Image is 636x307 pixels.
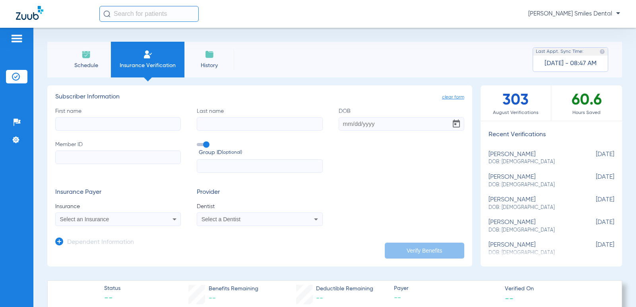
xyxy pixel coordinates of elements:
button: Verify Benefits [385,243,464,259]
span: DOB: [DEMOGRAPHIC_DATA] [489,181,574,189]
label: Last name [197,107,322,131]
div: [PERSON_NAME] [489,241,574,256]
span: [DATE] [574,174,614,188]
span: Deductible Remaining [316,285,373,293]
div: [PERSON_NAME] [489,174,574,188]
h3: Provider [197,189,322,197]
img: History [205,50,214,59]
button: Open calendar [448,116,464,132]
span: [DATE] [574,219,614,234]
label: DOB [339,107,464,131]
span: -- [394,293,498,303]
input: Member ID [55,151,181,164]
img: Search Icon [103,10,111,17]
img: Schedule [81,50,91,59]
span: Dentist [197,203,322,210]
label: First name [55,107,181,131]
span: -- [104,293,120,304]
h3: Subscriber Information [55,93,464,101]
span: History [190,62,228,70]
span: Last Appt. Sync Time: [536,48,584,56]
span: Insurance Verification [117,62,178,70]
span: DOB: [DEMOGRAPHIC_DATA] [489,158,574,166]
span: Status [104,284,120,293]
span: [DATE] [574,151,614,166]
span: [DATE] [574,241,614,256]
div: [PERSON_NAME] [489,151,574,166]
span: DOB: [DEMOGRAPHIC_DATA] [489,204,574,211]
img: Zuub Logo [16,6,43,20]
input: DOBOpen calendar [339,117,464,131]
label: Member ID [55,141,181,173]
h3: Recent Verifications [481,131,622,139]
span: Insurance [55,203,181,210]
span: [PERSON_NAME] Smiles Dental [528,10,620,18]
div: [PERSON_NAME] [489,219,574,234]
div: 303 [481,85,551,121]
span: Schedule [67,62,105,70]
img: Manual Insurance Verification [143,50,153,59]
span: Benefits Remaining [209,285,258,293]
div: 60.6 [551,85,622,121]
div: [PERSON_NAME] [489,196,574,211]
span: Select an Insurance [60,216,109,222]
span: Select a Dentist [202,216,240,222]
span: Group ID [199,149,322,157]
span: August Verifications [481,109,551,117]
img: hamburger-icon [10,34,23,43]
h3: Insurance Payer [55,189,181,197]
span: [DATE] - 08:47 AM [545,60,597,68]
span: Payer [394,284,498,293]
small: (optional) [222,149,242,157]
span: -- [316,295,323,302]
input: First name [55,117,181,131]
span: DOB: [DEMOGRAPHIC_DATA] [489,227,574,234]
span: Verified On [505,285,609,293]
img: last sync help info [599,49,605,54]
span: [DATE] [574,196,614,211]
span: clear form [442,93,464,101]
span: Hours Saved [551,109,622,117]
input: Search for patients [99,6,199,22]
span: -- [505,294,514,302]
input: Last name [197,117,322,131]
span: -- [209,295,216,302]
h3: Dependent Information [67,239,134,247]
